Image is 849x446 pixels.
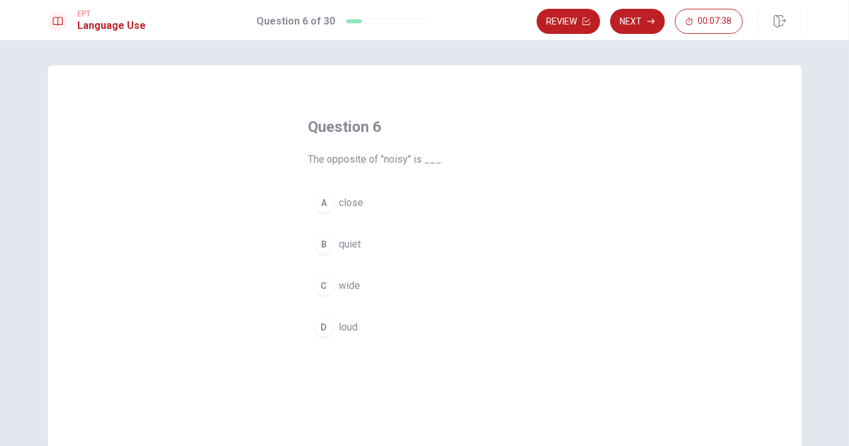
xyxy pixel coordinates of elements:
button: Cwide [309,270,541,302]
span: close [339,195,364,210]
div: A [314,193,334,213]
h1: Question 6 of 30 [257,14,336,29]
span: loud [339,320,358,335]
button: Dloud [309,312,541,343]
button: Review [537,9,600,34]
span: 00:07:38 [698,16,732,26]
span: wide [339,278,361,293]
div: B [314,234,334,254]
h4: Question 6 [309,117,541,137]
span: EPT [78,9,146,18]
div: C [314,276,334,296]
span: quiet [339,237,361,252]
button: Aclose [309,187,541,219]
h1: Language Use [78,18,146,33]
button: Next [610,9,665,34]
button: 00:07:38 [675,9,743,34]
span: The opposite of "noisy" is ___. [309,152,541,167]
div: D [314,317,334,337]
button: Bquiet [309,229,541,260]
